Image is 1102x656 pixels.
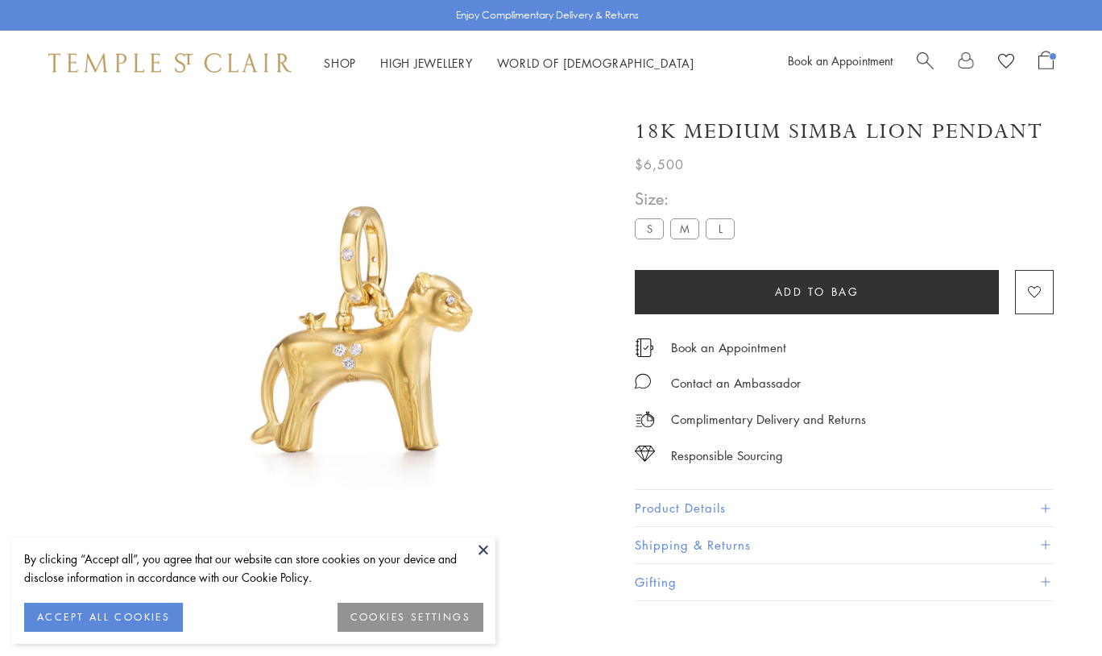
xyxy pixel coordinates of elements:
label: L [706,218,735,239]
span: $6,500 [635,154,684,175]
a: World of [DEMOGRAPHIC_DATA]World of [DEMOGRAPHIC_DATA] [497,55,694,71]
a: ShopShop [324,55,356,71]
button: Shipping & Returns [635,527,1054,563]
label: M [670,218,699,239]
a: Open Shopping Bag [1038,51,1054,75]
a: Search [917,51,934,75]
div: Responsible Sourcing [671,446,783,466]
img: P31840-LIONMD [105,95,611,601]
img: icon_sourcing.svg [635,446,655,462]
img: MessageIcon-01_2.svg [635,373,651,389]
label: S [635,218,664,239]
button: ACCEPT ALL COOKIES [24,603,183,632]
a: Book an Appointment [671,338,786,356]
span: Size: [635,185,741,212]
a: Book an Appointment [788,52,893,69]
button: Gifting [635,564,1054,600]
div: By clicking “Accept all”, you agree that our website can store cookies on your device and disclos... [24,550,483,587]
nav: Main navigation [324,53,694,73]
iframe: Gorgias live chat messenger [1021,580,1086,640]
p: Enjoy Complimentary Delivery & Returns [456,7,639,23]
a: View Wishlist [998,51,1014,75]
button: COOKIES SETTINGS [338,603,483,632]
span: Add to bag [775,283,860,301]
h1: 18K Medium Simba Lion Pendant [635,118,1043,146]
button: Add to bag [635,270,999,314]
p: Complimentary Delivery and Returns [671,409,866,430]
img: icon_appointment.svg [635,338,654,357]
img: Temple St. Clair [48,53,292,73]
a: High JewelleryHigh Jewellery [380,55,473,71]
div: Contact an Ambassador [671,373,801,393]
button: Product Details [635,490,1054,526]
img: icon_delivery.svg [635,409,655,430]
